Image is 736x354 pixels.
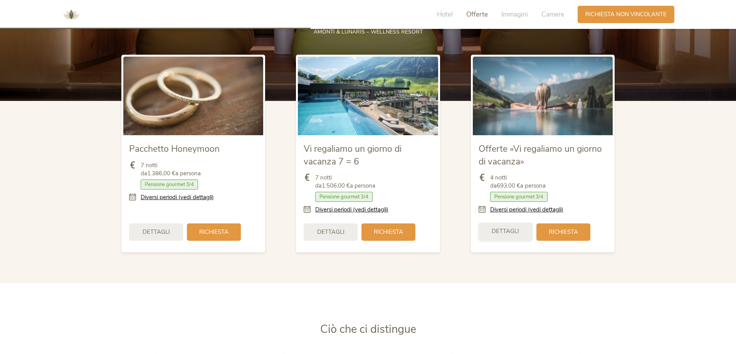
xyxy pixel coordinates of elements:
span: Hotel [437,10,453,19]
a: Diversi periodi (vedi dettagli) [490,206,563,214]
span: Vi regaliamo un giorno di vacanza 7 = 6 [304,143,402,167]
span: 7 notti da a persona [315,174,375,190]
b: 693,00 € [497,182,520,190]
b: 1.386,00 € [147,169,175,177]
span: Offerte [466,10,488,19]
a: AMONTI & LUNARIS Wellnessresort [60,12,83,17]
span: Camere [541,10,564,19]
span: Richiesta [199,228,229,236]
span: Pensione gourmet 3/4 [315,192,373,202]
span: Pensione gourmet 3/4 [490,192,548,202]
span: Pacchetto Honeymoon [129,143,220,155]
span: Richiesta [374,228,403,236]
span: 4 notti da a persona [490,174,546,190]
span: Richiesta non vincolante [585,10,667,18]
img: Vi regaliamo un giorno di vacanza 7 = 6 [298,57,438,135]
span: Offerte «Vi regaliamo un giorno di vacanza» [479,143,602,167]
img: Offerte «Vi regaliamo un giorno di vacanza» [473,57,613,135]
span: Dettagli [143,228,170,236]
span: Pensione gourmet 3/4 [141,180,198,190]
b: 1.506,00 € [322,182,350,190]
span: Dettagli [317,228,344,236]
span: Richiesta [549,228,578,236]
a: Diversi periodi (vedi dettagli) [315,206,388,214]
span: Ciò che ci distingue [320,322,416,337]
span: 7 notti da a persona [141,161,201,178]
a: Diversi periodi (vedi dettagli) [141,193,214,201]
span: Dettagli [492,227,519,235]
img: AMONTI & LUNARIS Wellnessresort [60,3,83,26]
span: AMONTI & LUNARIS – wellness resort [314,28,423,35]
img: Pacchetto Honeymoon [123,57,263,135]
span: Immagini [501,10,528,19]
